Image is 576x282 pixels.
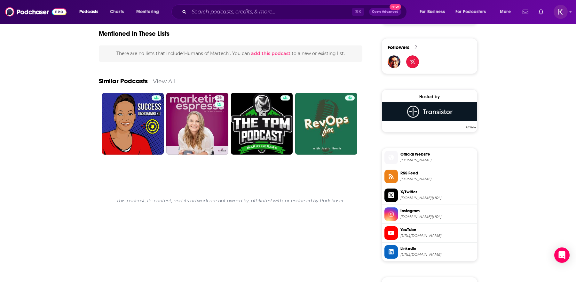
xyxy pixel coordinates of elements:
[217,95,222,101] span: 26
[451,7,495,17] button: open menu
[132,7,167,17] button: open menu
[189,7,352,17] input: Search podcasts, credits, & more...
[153,78,176,85] a: View All
[400,208,475,214] span: Instagram
[384,226,475,240] a: YouTube[URL][DOMAIN_NAME]
[464,125,477,129] span: Affiliate
[390,4,401,10] span: New
[554,5,568,19] img: User Profile
[400,189,475,195] span: X/Twitter
[75,7,107,17] button: open menu
[166,93,228,155] a: 26
[384,170,475,183] a: RSS Feed[DOMAIN_NAME]
[388,55,400,68] img: mtrifiro
[415,7,453,17] button: open menu
[520,6,531,17] a: Show notifications dropdown
[495,7,519,17] button: open menu
[215,95,224,101] a: 26
[99,193,363,209] div: This podcast, its content, and its artwork are not owned by, affiliated with, or endorsed by Podc...
[369,8,401,16] button: Open AdvancedNew
[400,227,475,233] span: YouTube
[382,102,477,121] img: Transistor
[554,5,568,19] span: Logged in as kwignall
[352,8,364,16] span: ⌘ K
[554,247,570,263] div: Open Intercom Messenger
[400,177,475,181] span: feeds.transistor.fm
[79,7,98,16] span: Podcasts
[455,7,486,16] span: For Podcasters
[400,196,475,200] span: twitter.com/GamacP
[384,245,475,259] a: Linkedin[URL][DOMAIN_NAME]
[536,6,546,17] a: Show notifications dropdown
[400,158,475,163] span: humansofmartech.com
[406,55,419,68] img: thedestinylab
[384,151,475,164] a: Official Website[DOMAIN_NAME]
[400,214,475,219] span: instagram.com/gamacp
[500,7,511,16] span: More
[99,77,148,85] a: Similar Podcasts
[116,51,345,56] span: There are no lists that include "Humans of Martech" . You can to a new or existing list.
[388,44,409,50] span: Followers
[400,252,475,257] span: https://www.linkedin.com/company/humans-of-martech
[372,10,398,13] span: Open Advanced
[99,30,170,38] h2: Mentioned In These Lists
[382,102,477,128] a: Transistor
[420,7,445,16] span: For Business
[178,4,413,19] div: Search podcasts, credits, & more...
[384,189,475,202] a: X/Twitter[DOMAIN_NAME][URL]
[382,94,477,100] div: Hosted by
[400,151,475,157] span: Official Website
[400,233,475,238] span: https://www.youtube.com/@Humansofmartech
[5,6,67,18] img: Podchaser - Follow, Share and Rate Podcasts
[400,246,475,252] span: Linkedin
[251,51,290,56] span: add this podcast
[106,7,128,17] a: Charts
[554,5,568,19] button: Show profile menu
[136,7,159,16] span: Monitoring
[414,44,417,50] div: 2
[384,207,475,221] a: Instagram[DOMAIN_NAME][URL]
[400,170,475,176] span: RSS Feed
[110,7,124,16] span: Charts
